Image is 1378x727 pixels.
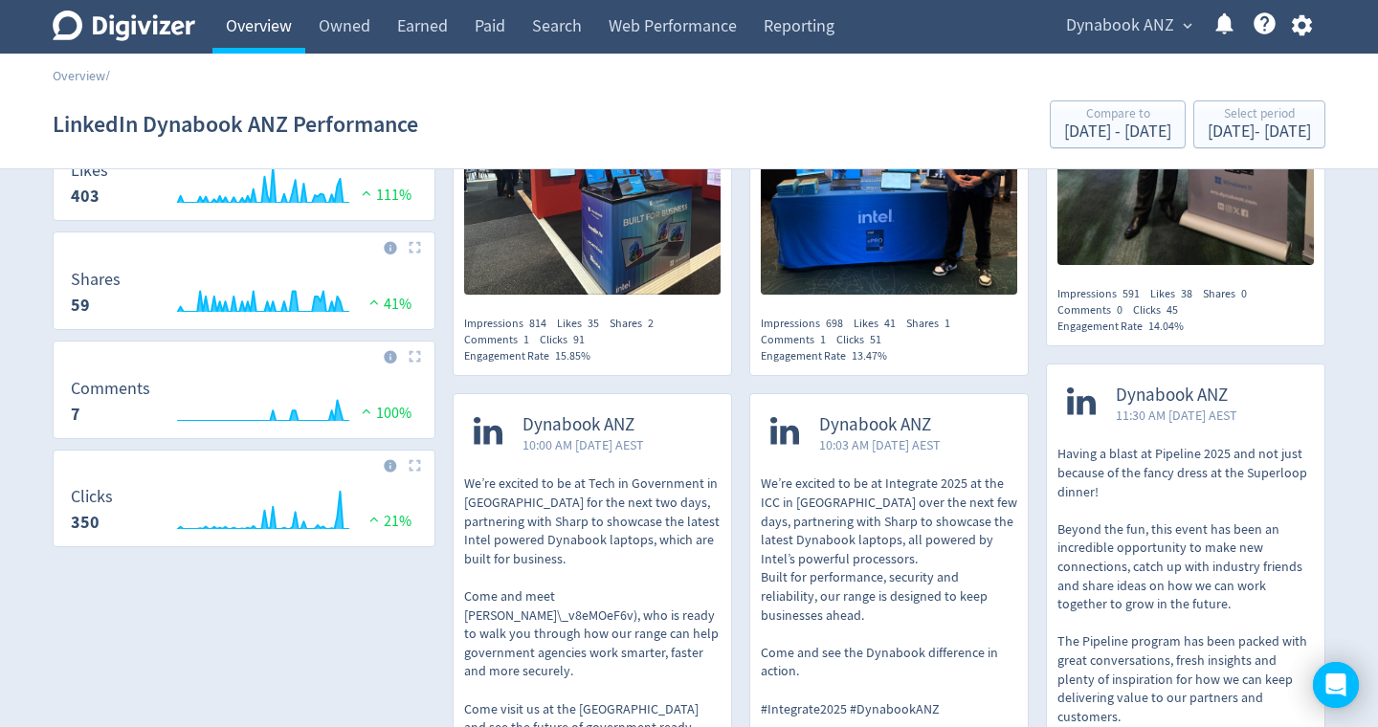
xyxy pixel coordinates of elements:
div: Shares [906,316,961,332]
strong: 403 [71,185,100,208]
span: Dynabook ANZ [522,414,644,436]
img: positive-performance.svg [365,295,384,309]
div: Clicks [540,332,595,348]
span: 14.04% [1148,319,1184,334]
h1: LinkedIn Dynabook ANZ Performance [53,94,418,155]
div: Shares [610,316,664,332]
strong: 7 [71,403,80,426]
span: 1 [820,332,826,347]
div: Comments [761,332,836,348]
span: 45 [1167,302,1178,318]
span: 591 [1122,286,1140,301]
div: Engagement Rate [1057,319,1194,335]
span: 100% [357,404,411,423]
span: 51 [870,332,881,347]
button: Dynabook ANZ [1059,11,1197,41]
span: 15.85% [555,348,590,363]
span: 10:00 AM [DATE] AEST [522,435,644,454]
span: 13.47% [852,348,887,363]
img: positive-performance.svg [357,404,376,418]
div: Open Intercom Messenger [1313,662,1359,708]
span: 111% [357,186,411,205]
div: Comments [1057,302,1133,319]
button: Compare to[DATE] - [DATE] [1050,100,1186,148]
span: 10:03 AM [DATE] AEST [819,435,941,454]
span: 0 [1117,302,1122,318]
div: Likes [854,316,906,332]
div: Clicks [1133,302,1189,319]
div: [DATE] - [DATE] [1064,123,1171,141]
span: Dynabook ANZ [1066,11,1174,41]
strong: 350 [71,511,100,534]
img: Placeholder [409,459,421,472]
div: Select period [1208,107,1311,123]
span: 698 [826,316,843,331]
dt: Clicks [71,486,113,508]
div: Impressions [464,316,557,332]
span: 21% [365,512,411,531]
span: 1 [945,316,950,331]
div: Impressions [1057,286,1150,302]
div: Comments [464,332,540,348]
a: Overview [53,67,105,84]
span: 38 [1181,286,1192,301]
img: Placeholder [409,241,421,253]
p: We’re excited to be at Integrate 2025 at the ICC in [GEOGRAPHIC_DATA] over the next few days, par... [761,474,1017,718]
div: Clicks [836,332,892,348]
strong: 59 [71,294,90,317]
dt: Likes [71,160,108,182]
span: 41 [884,316,896,331]
span: / [105,67,110,84]
span: Dynabook ANZ [1116,385,1237,407]
div: Compare to [1064,107,1171,123]
svg: Shares 59 [61,271,427,321]
svg: Likes 403 [61,162,427,212]
div: Likes [557,316,610,332]
dt: Shares [71,269,121,291]
div: Likes [1150,286,1203,302]
span: 1 [523,332,529,347]
svg: Clicks 350 [61,488,427,539]
div: [DATE] - [DATE] [1208,123,1311,141]
span: 91 [573,332,585,347]
div: Engagement Rate [761,348,898,364]
dt: Comments [71,378,150,400]
span: 41% [365,295,411,314]
img: Placeholder [409,350,421,363]
span: 814 [529,316,546,331]
svg: Comments 7 [61,380,427,430]
span: 0 [1241,286,1247,301]
span: 2 [648,316,654,331]
img: positive-performance.svg [365,512,384,526]
div: Shares [1203,286,1257,302]
span: 35 [588,316,599,331]
button: Select period[DATE]- [DATE] [1193,100,1325,148]
div: Engagement Rate [464,348,601,364]
img: positive-performance.svg [357,186,376,200]
div: Impressions [761,316,854,332]
span: 11:30 AM [DATE] AEST [1116,406,1237,425]
span: expand_more [1179,17,1196,34]
span: Dynabook ANZ [819,414,941,436]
